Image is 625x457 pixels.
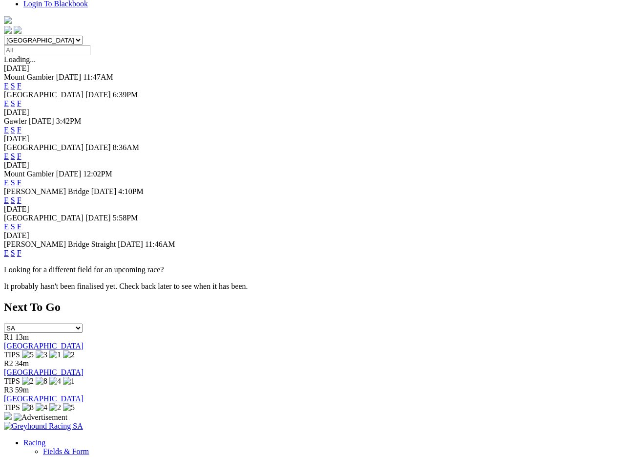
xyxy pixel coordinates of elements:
[4,222,9,231] a: E
[11,152,15,160] a: S
[113,90,138,99] span: 6:39PM
[113,143,139,152] span: 8:36AM
[56,170,82,178] span: [DATE]
[4,117,27,125] span: Gawler
[4,26,12,34] img: facebook.svg
[36,350,47,359] img: 3
[17,249,21,257] a: F
[4,178,9,187] a: E
[14,26,21,34] img: twitter.svg
[63,377,75,386] img: 1
[17,178,21,187] a: F
[145,240,175,248] span: 11:46AM
[4,394,83,403] a: [GEOGRAPHIC_DATA]
[36,403,47,412] img: 4
[4,282,248,290] partial: It probably hasn't been finalised yet. Check back later to see when it has been.
[4,240,116,248] span: [PERSON_NAME] Bridge Straight
[11,222,15,231] a: S
[4,249,9,257] a: E
[11,82,15,90] a: S
[17,222,21,231] a: F
[4,231,621,240] div: [DATE]
[83,73,113,81] span: 11:47AM
[85,90,111,99] span: [DATE]
[49,403,61,412] img: 2
[4,196,9,204] a: E
[4,90,83,99] span: [GEOGRAPHIC_DATA]
[4,170,54,178] span: Mount Gambier
[29,117,54,125] span: [DATE]
[4,108,621,117] div: [DATE]
[4,301,621,314] h2: Next To Go
[4,377,20,385] span: TIPS
[17,152,21,160] a: F
[49,350,61,359] img: 1
[63,403,75,412] img: 5
[4,64,621,73] div: [DATE]
[85,143,111,152] span: [DATE]
[113,214,138,222] span: 5:58PM
[43,447,89,456] a: Fields & Form
[83,170,112,178] span: 12:02PM
[4,205,621,214] div: [DATE]
[17,82,21,90] a: F
[4,214,83,222] span: [GEOGRAPHIC_DATA]
[4,161,621,170] div: [DATE]
[22,350,34,359] img: 5
[4,403,20,412] span: TIPS
[4,412,12,420] img: 15187_Greyhounds_GreysPlayCentral_Resize_SA_WebsiteBanner_300x115_2025.jpg
[14,413,67,422] img: Advertisement
[4,143,83,152] span: [GEOGRAPHIC_DATA]
[11,196,15,204] a: S
[22,403,34,412] img: 8
[118,240,143,248] span: [DATE]
[17,99,21,108] a: F
[4,134,621,143] div: [DATE]
[63,350,75,359] img: 2
[4,342,83,350] a: [GEOGRAPHIC_DATA]
[36,377,47,386] img: 8
[17,196,21,204] a: F
[118,187,144,196] span: 4:10PM
[4,265,621,274] p: Looking for a different field for an upcoming race?
[4,187,89,196] span: [PERSON_NAME] Bridge
[11,99,15,108] a: S
[15,386,29,394] span: 59m
[4,386,13,394] span: R3
[4,333,13,341] span: R1
[56,73,82,81] span: [DATE]
[4,99,9,108] a: E
[4,359,13,368] span: R2
[22,377,34,386] img: 2
[11,178,15,187] a: S
[4,368,83,376] a: [GEOGRAPHIC_DATA]
[4,82,9,90] a: E
[85,214,111,222] span: [DATE]
[4,73,54,81] span: Mount Gambier
[15,359,29,368] span: 34m
[15,333,29,341] span: 13m
[56,117,82,125] span: 3:42PM
[91,187,117,196] span: [DATE]
[4,16,12,24] img: logo-grsa-white.png
[4,45,90,55] input: Select date
[17,126,21,134] a: F
[4,350,20,359] span: TIPS
[11,249,15,257] a: S
[23,438,45,447] a: Racing
[4,55,36,64] span: Loading...
[11,126,15,134] a: S
[4,126,9,134] a: E
[4,422,83,431] img: Greyhound Racing SA
[49,377,61,386] img: 4
[4,152,9,160] a: E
